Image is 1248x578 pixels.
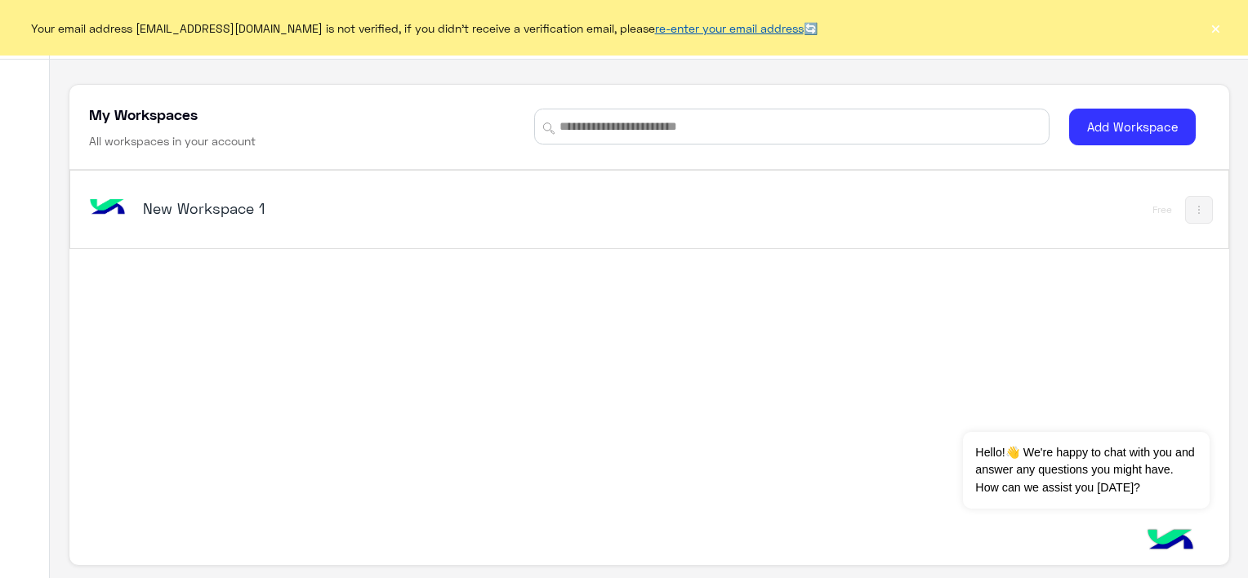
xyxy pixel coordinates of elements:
button: Add Workspace [1069,109,1196,145]
h5: My Workspaces [89,104,198,124]
img: hulul-logo.png [1142,513,1199,570]
button: × [1207,20,1223,36]
h6: All workspaces in your account [89,133,256,149]
a: re-enter your email address [655,21,804,35]
img: bot image [86,186,130,230]
div: Free [1152,203,1172,216]
span: Your email address [EMAIL_ADDRESS][DOMAIN_NAME] is not verified, if you didn't receive a verifica... [31,20,818,37]
h5: New Workspace 1 [143,198,549,218]
span: Hello!👋 We're happy to chat with you and answer any questions you might have. How can we assist y... [963,432,1209,509]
